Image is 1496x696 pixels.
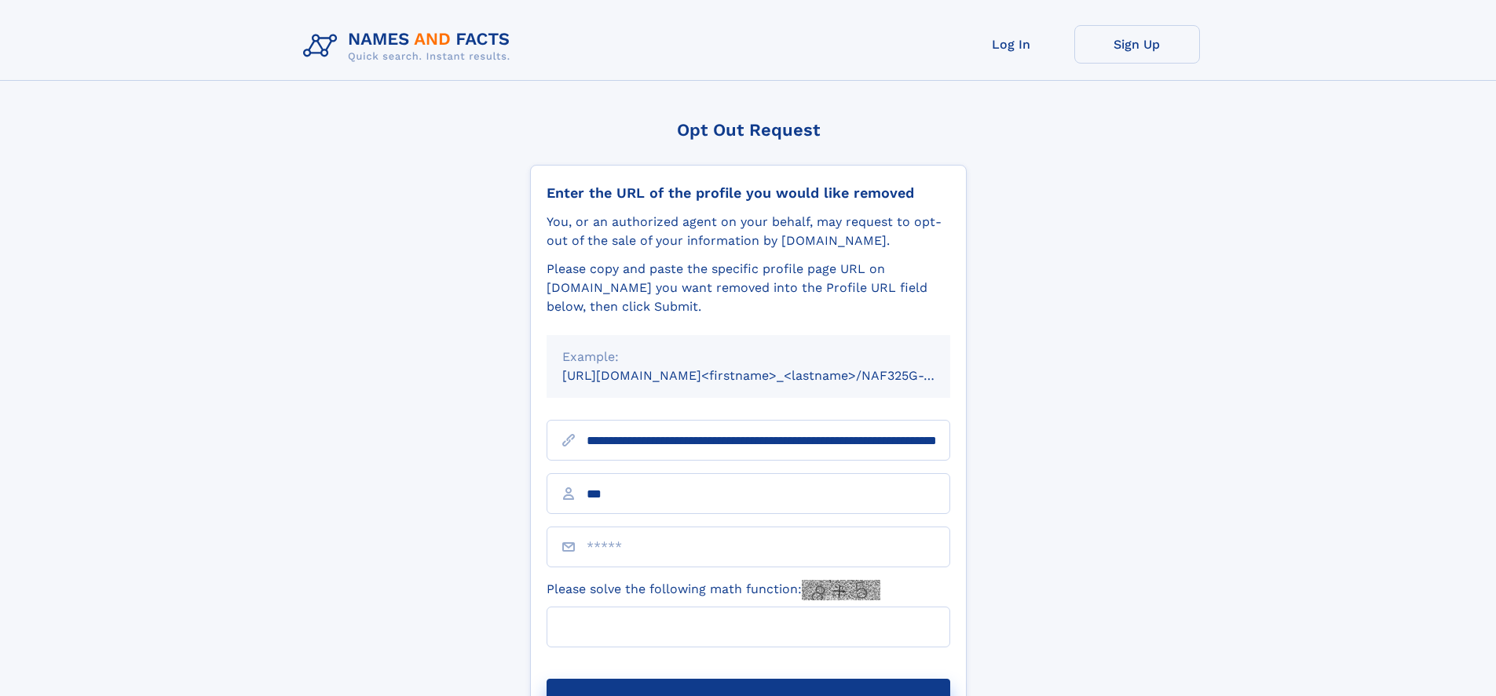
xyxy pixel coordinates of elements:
div: Please copy and paste the specific profile page URL on [DOMAIN_NAME] you want removed into the Pr... [547,260,950,316]
a: Log In [949,25,1074,64]
div: You, or an authorized agent on your behalf, may request to opt-out of the sale of your informatio... [547,213,950,250]
div: Example: [562,348,935,366]
img: Logo Names and Facts [297,25,523,67]
small: [URL][DOMAIN_NAME]<firstname>_<lastname>/NAF325G-xxxxxxxx [562,368,980,383]
div: Opt Out Request [530,120,967,140]
a: Sign Up [1074,25,1200,64]
label: Please solve the following math function: [547,580,880,600]
div: Enter the URL of the profile you would like removed [547,184,950,202]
